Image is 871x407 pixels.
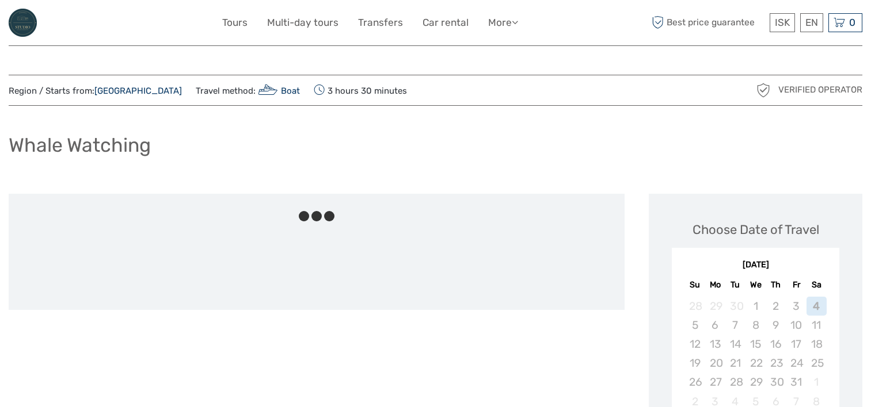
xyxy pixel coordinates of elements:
[847,17,857,28] span: 0
[746,277,766,293] div: We
[746,297,766,316] div: Not available Wednesday, October 1st, 2025
[705,354,725,373] div: Not available Monday, October 20th, 2025
[488,14,518,31] a: More
[786,316,806,335] div: Not available Friday, October 10th, 2025
[705,316,725,335] div: Not available Monday, October 6th, 2025
[786,354,806,373] div: Not available Friday, October 24th, 2025
[807,373,827,391] div: Not available Saturday, November 1st, 2025
[267,14,338,31] a: Multi-day tours
[649,13,767,32] span: Best price guarantee
[766,277,786,293] div: Th
[684,335,705,354] div: Not available Sunday, October 12th, 2025
[807,316,827,335] div: Not available Saturday, October 11th, 2025
[314,82,407,98] span: 3 hours 30 minutes
[9,133,151,157] h1: Whale Watching
[705,277,725,293] div: Mo
[9,85,182,97] span: Region / Starts from:
[693,221,819,239] div: Choose Date of Travel
[766,335,786,354] div: Not available Thursday, October 16th, 2025
[766,316,786,335] div: Not available Thursday, October 9th, 2025
[800,13,823,32] div: EN
[786,297,806,316] div: Not available Friday, October 3rd, 2025
[807,297,827,316] div: Not available Saturday, October 4th, 2025
[766,373,786,391] div: Not available Thursday, October 30th, 2025
[807,354,827,373] div: Not available Saturday, October 25th, 2025
[725,277,746,293] div: Tu
[778,84,862,96] span: Verified Operator
[725,354,746,373] div: Not available Tuesday, October 21st, 2025
[672,259,839,271] div: [DATE]
[746,373,766,391] div: Not available Wednesday, October 29th, 2025
[684,297,705,316] div: Not available Sunday, September 28th, 2025
[705,335,725,354] div: Not available Monday, October 13th, 2025
[807,335,827,354] div: Not available Saturday, October 18th, 2025
[725,335,746,354] div: Not available Tuesday, October 14th, 2025
[766,354,786,373] div: Not available Thursday, October 23rd, 2025
[256,86,300,96] a: Boat
[684,316,705,335] div: Not available Sunday, October 5th, 2025
[746,335,766,354] div: Not available Wednesday, October 15th, 2025
[196,82,300,98] span: Travel method:
[786,373,806,391] div: Not available Friday, October 31st, 2025
[94,86,182,96] a: [GEOGRAPHIC_DATA]
[358,14,403,31] a: Transfers
[807,277,827,293] div: Sa
[725,297,746,316] div: Not available Tuesday, September 30th, 2025
[705,373,725,391] div: Not available Monday, October 27th, 2025
[684,373,705,391] div: Not available Sunday, October 26th, 2025
[684,354,705,373] div: Not available Sunday, October 19th, 2025
[725,316,746,335] div: Not available Tuesday, October 7th, 2025
[746,316,766,335] div: Not available Wednesday, October 8th, 2025
[775,17,790,28] span: ISK
[705,297,725,316] div: Not available Monday, September 29th, 2025
[786,335,806,354] div: Not available Friday, October 17th, 2025
[9,9,37,37] img: General Info:
[684,277,705,293] div: Su
[725,373,746,391] div: Not available Tuesday, October 28th, 2025
[754,81,773,99] img: verified_operator_grey_128.png
[746,354,766,373] div: Not available Wednesday, October 22nd, 2025
[423,14,469,31] a: Car rental
[766,297,786,316] div: Not available Thursday, October 2nd, 2025
[222,14,248,31] a: Tours
[786,277,806,293] div: Fr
